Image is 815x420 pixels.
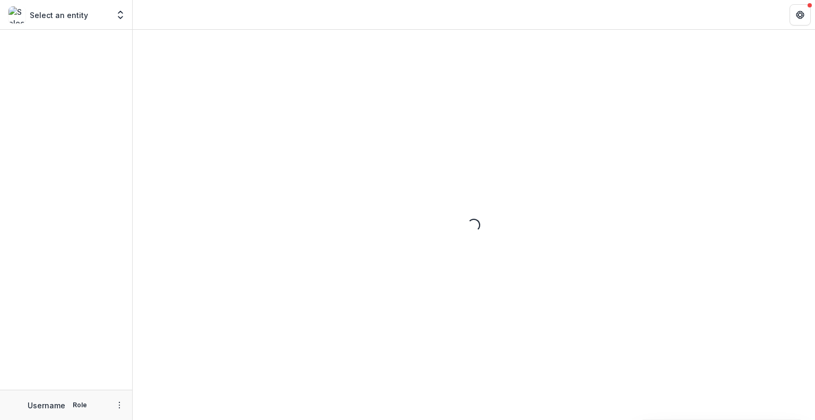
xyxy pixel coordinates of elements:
img: Select an entity [8,6,25,23]
button: More [113,399,126,412]
button: Open entity switcher [113,4,128,25]
button: Get Help [790,4,811,25]
p: Select an entity [30,10,88,21]
p: Role [70,400,90,410]
p: Username [28,400,65,411]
